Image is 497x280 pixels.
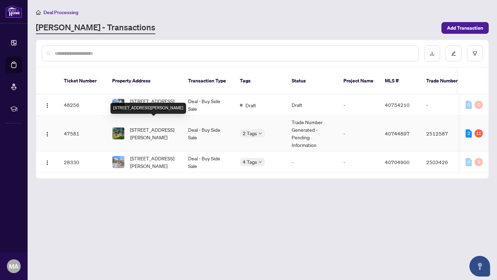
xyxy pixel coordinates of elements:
button: Add Transaction [441,22,489,34]
td: - [338,94,379,116]
img: Logo [45,160,50,166]
div: [STREET_ADDRESS][PERSON_NAME] [110,103,186,114]
span: down [259,132,262,135]
img: thumbnail-img [113,128,124,139]
span: Draft [245,101,256,109]
button: Open asap [469,256,490,277]
span: Deal Processing [43,9,78,16]
span: down [259,160,262,164]
span: [STREET_ADDRESS][PERSON_NAME] [130,97,177,112]
img: thumbnail-img [113,156,124,168]
span: edit [451,51,456,56]
td: Draft [286,94,338,116]
td: 47581 [58,116,107,152]
th: Transaction Type [183,68,234,94]
img: Logo [45,103,50,108]
span: 4 Tags [243,158,257,166]
span: 40704900 [385,159,410,165]
th: Property Address [107,68,183,94]
div: 0 [466,101,472,109]
td: Trade Number Generated - Pending Information [286,116,338,152]
div: 0 [475,158,483,166]
span: [STREET_ADDRESS][PERSON_NAME] [130,154,177,170]
td: 2512587 [421,116,469,152]
td: - [421,94,469,116]
div: 11 [475,129,483,138]
span: 40754210 [385,102,410,108]
td: Deal - Buy Side Sale [183,116,234,152]
th: MLS # [379,68,421,94]
img: logo [6,5,22,18]
span: 40744897 [385,130,410,137]
span: home [36,10,41,15]
th: Project Name [338,68,379,94]
span: filter [472,51,477,56]
a: [PERSON_NAME] - Transactions [36,22,155,34]
th: Status [286,68,338,94]
td: Deal - Buy Side Sale [183,152,234,173]
td: - [338,116,379,152]
th: Trade Number [421,68,469,94]
td: 28330 [58,152,107,173]
td: - [286,152,338,173]
button: Logo [42,128,53,139]
button: Logo [42,157,53,168]
td: 48256 [58,94,107,116]
img: Logo [45,131,50,137]
button: filter [467,46,483,61]
th: Ticket Number [58,68,107,94]
span: [STREET_ADDRESS][PERSON_NAME] [130,126,177,141]
span: 2 Tags [243,129,257,137]
span: MA [9,261,19,271]
div: 2 [466,129,472,138]
button: edit [446,46,461,61]
td: 2503426 [421,152,469,173]
td: - [338,152,379,173]
td: Deal - Buy Side Sale [183,94,234,116]
img: thumbnail-img [113,99,124,111]
div: 0 [466,158,472,166]
span: download [430,51,435,56]
button: download [424,46,440,61]
div: 0 [475,101,483,109]
th: Tags [234,68,286,94]
span: Add Transaction [447,22,483,33]
button: Logo [42,99,53,110]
